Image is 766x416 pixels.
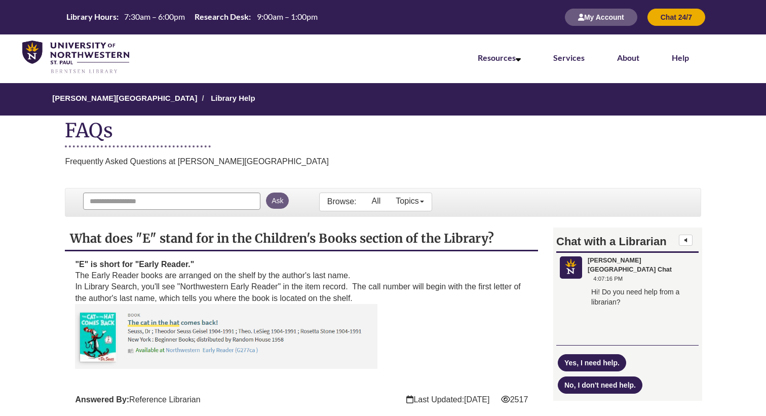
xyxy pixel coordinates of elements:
button: Ask [266,193,289,209]
button: My Account [565,9,637,26]
th: Research Desk: [190,11,252,22]
table: Hours Today [62,11,321,22]
iframe: Chat Widget [554,228,701,400]
a: Help [672,53,689,62]
span: 7:30am – 6:00pm [124,12,185,21]
a: Topics [388,193,431,209]
a: Library Help [211,94,255,102]
span: What does "E" stand for in the Children's Books section of the Library? [70,231,494,246]
button: Chat 24/7 [647,9,705,26]
span: Last Updated: [413,395,464,404]
a: Hours Today [62,11,321,23]
span: Views [501,395,528,404]
span: ." [188,260,194,269]
span: Reference Librarian [75,395,200,404]
a: Services [553,53,585,62]
span: The Early Reader books are arranged on the shelf by the author's last name. [75,271,350,280]
h1: FAQs [65,121,211,147]
div: Frequently Asked Questions at [PERSON_NAME][GEOGRAPHIC_DATA] [65,153,328,168]
img: CatinHat.png [75,304,377,369]
a: Resources [478,53,521,62]
span: "E" is short for "Early Reader [75,260,188,269]
span: 9:00am – 1:00pm [257,12,318,21]
a: [PERSON_NAME][GEOGRAPHIC_DATA] [52,94,197,102]
a: Chat 24/7 [647,13,705,21]
span: Last Updated [406,395,489,404]
th: Library Hours: [62,11,120,22]
a: About [617,53,639,62]
img: UNWSP Library Logo [22,41,129,74]
a: All [364,193,389,209]
p: Browse: [327,196,357,207]
div: Chat Widget [553,228,701,401]
strong: Answered By: [75,395,129,404]
span: In Library Search, you'll see "Northwestern Early Reader" in the item record. The call number wil... [75,282,520,302]
a: My Account [565,13,637,21]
